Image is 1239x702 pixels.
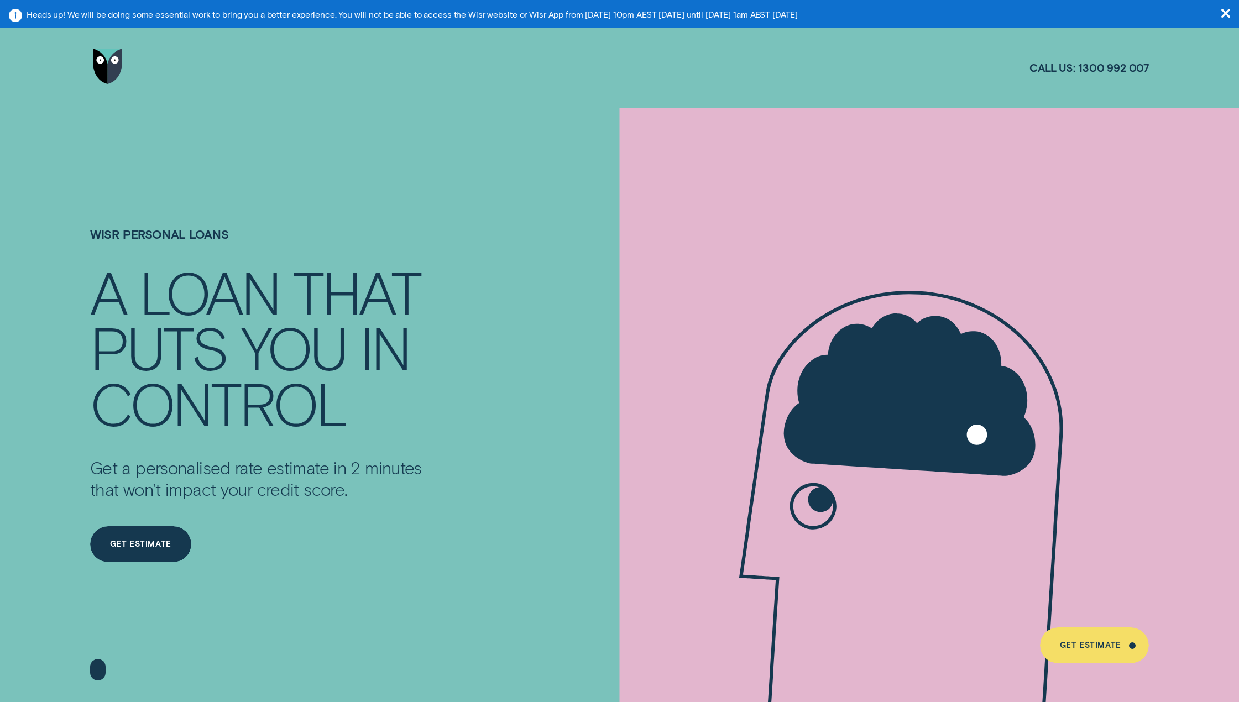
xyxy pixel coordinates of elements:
div: PUTS [90,319,227,374]
span: Call us: [1029,61,1075,75]
p: Get a personalised rate estimate in 2 minutes that won't impact your credit score. [90,457,435,500]
div: CONTROL [90,375,346,430]
div: YOU [241,319,346,374]
div: A [90,264,126,319]
a: Call us:1300 992 007 [1029,61,1149,75]
img: Wisr [93,49,123,85]
h1: Wisr Personal Loans [90,227,435,264]
span: 1300 992 007 [1078,61,1149,75]
a: Get Estimate [90,526,191,562]
div: IN [360,319,409,374]
div: LOAN [139,264,279,319]
a: Get Estimate [1040,627,1149,663]
h4: A LOAN THAT PUTS YOU IN CONTROL [90,264,435,430]
a: Go to home page [90,27,126,106]
div: THAT [293,264,420,319]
